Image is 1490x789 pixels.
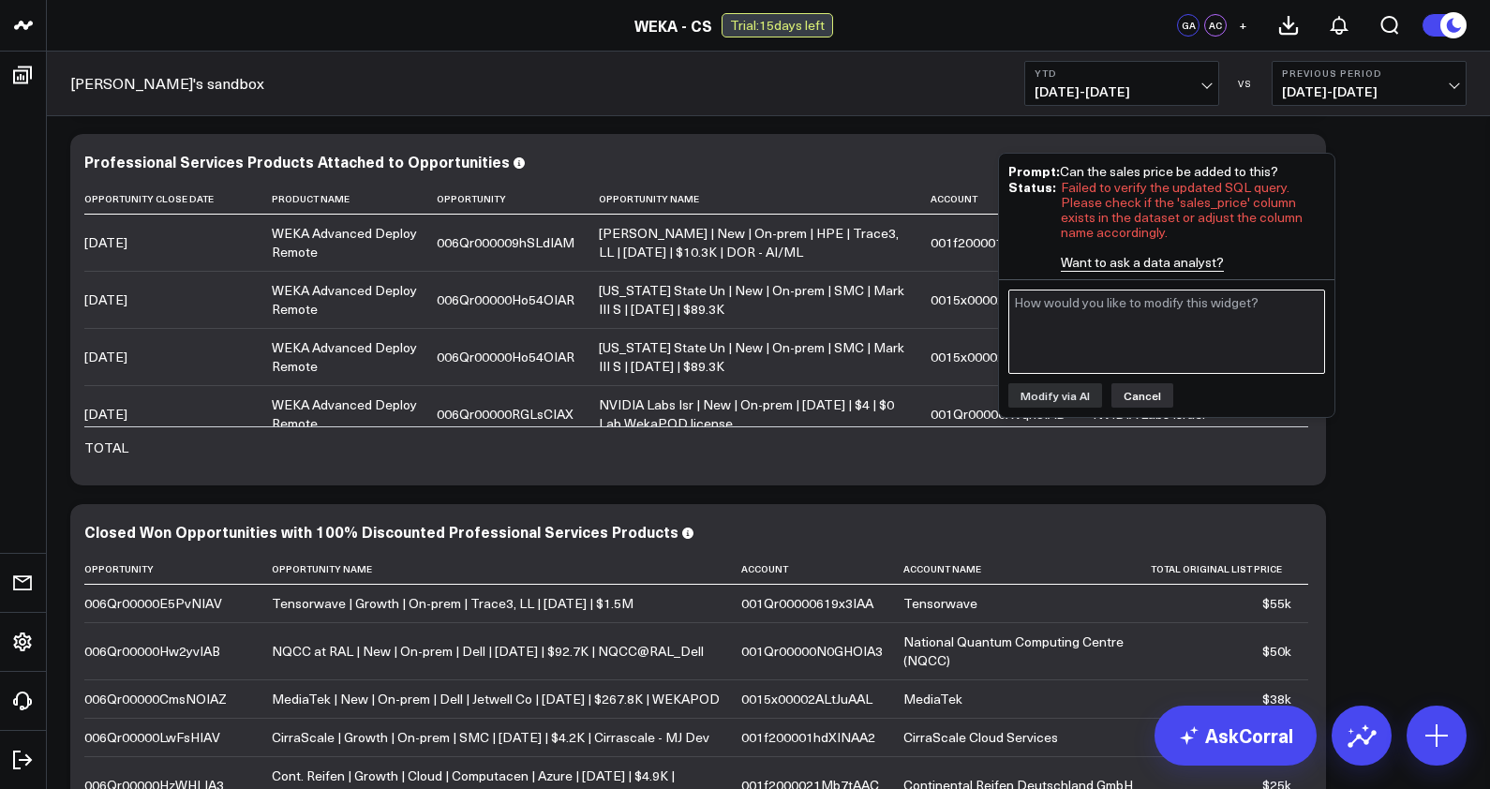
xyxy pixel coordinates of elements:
[903,728,1058,747] div: CirraScale Cloud Services
[1229,78,1262,89] div: VS
[1239,19,1247,32] span: +
[599,281,914,319] div: [US_STATE] State Un | New | On-prem | SMC | Mark III S | [DATE] | $89.3K
[903,594,977,613] div: Tensorwave
[84,594,222,613] div: 006Qr00000E5PvNIAV
[1008,383,1102,408] button: Modify via AI
[1262,594,1291,613] div: $55k
[84,439,128,457] div: TOTAL
[272,594,633,613] div: Tensorwave | Growth | On-prem | Trace3, LL | [DATE] | $1.5M
[437,405,574,424] div: 006Qr00000RGLsCIAX
[1151,554,1308,585] th: Total Original List Price
[741,728,875,747] div: 001f200001hdXINAA2
[634,15,712,36] a: WEKA - CS
[1272,61,1467,106] button: Previous Period[DATE]-[DATE]
[741,690,872,708] div: 0015x00002ALtJuAAL
[84,348,127,366] div: [DATE]
[272,728,709,747] div: CirraScale | Growth | On-prem | SMC | [DATE] | $4.2K | Cirrascale - MJ Dev
[272,395,420,433] div: WEKA Advanced Deploy Remote
[1035,84,1209,99] span: [DATE] - [DATE]
[1008,163,1325,179] div: Can the sales price be added to this?
[1282,84,1456,99] span: [DATE] - [DATE]
[84,690,227,708] div: 006Qr00000CmsNOIAZ
[599,224,914,261] div: [PERSON_NAME] | New | On-prem | HPE | Trace3, LL | [DATE] | $10.3K | DOR - AI/ML
[84,642,220,661] div: 006Qr00000Hw2yvIAB
[1155,706,1317,766] a: AskCorral
[1282,67,1456,79] b: Previous Period
[1231,14,1254,37] button: +
[84,151,510,171] div: Professional Services Products Attached to Opportunities
[741,642,883,661] div: 001Qr00000N0GHOIA3
[931,184,1093,215] th: Account
[903,554,1151,585] th: Account Name
[903,633,1134,670] div: National Quantum Computing Centre (NQCC)
[1204,14,1227,37] div: AC
[931,348,1065,366] div: 0015x00002J4e5VAAR
[84,184,272,215] th: Opportunity Close Date
[741,594,873,613] div: 001Qr00000619x3IAA
[272,184,437,215] th: Product Name
[1262,642,1291,661] div: $50k
[84,554,272,585] th: Opportunity
[272,554,741,585] th: Opportunity Name
[1111,383,1173,408] button: Cancel
[437,184,599,215] th: Opportunity
[599,395,914,433] div: NVIDIA Labs Isr | New | On-prem | [DATE] | $4 | $0 Lab WekaPOD license
[272,338,420,376] div: WEKA Advanced Deploy Remote
[741,554,903,585] th: Account
[272,281,420,319] div: WEKA Advanced Deploy Remote
[1262,690,1291,708] div: $38k
[272,690,720,708] div: MediaTek | New | On-prem | Dell | Jetwell Co | [DATE] | $267.8K | WEKAPOD
[903,690,962,708] div: MediaTek
[272,642,704,661] div: NQCC at RAL | New | On-prem | Dell | [DATE] | $92.7K | NQCC@RAL_Dell
[599,184,931,215] th: Opportunity Name
[437,233,574,252] div: 006Qr000009hSLdIAM
[84,521,678,542] div: Closed Won Opportunities with 100% Discounted Professional Services Products
[1024,61,1219,106] button: YTD[DATE]-[DATE]
[931,405,1066,424] div: 001Qr00000XVqh3IAD
[1177,14,1199,37] div: GA
[84,405,127,424] div: [DATE]
[84,290,127,309] div: [DATE]
[84,233,127,252] div: [DATE]
[437,290,574,309] div: 006Qr00000Ho54OIAR
[1008,161,1060,180] b: Prompt:
[599,338,914,376] div: [US_STATE] State Un | New | On-prem | SMC | Mark III S | [DATE] | $89.3K
[272,224,420,261] div: WEKA Advanced Deploy Remote
[722,13,833,37] div: Trial: 15 days left
[70,73,264,94] a: [PERSON_NAME]'s sandbox
[931,290,1065,309] div: 0015x00002J4e5VAAR
[931,233,1066,252] div: 001f200001cyV1BAAU
[1061,253,1224,272] a: Want to ask a data analyst?
[437,348,574,366] div: 006Qr00000Ho54OIAR
[1061,180,1325,270] div: Failed to verify the updated SQL query. Please check if the 'sales_price' column exists in the da...
[1035,67,1209,79] b: YTD
[1008,177,1056,196] b: Status:
[84,728,220,747] div: 006Qr00000LwFsHIAV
